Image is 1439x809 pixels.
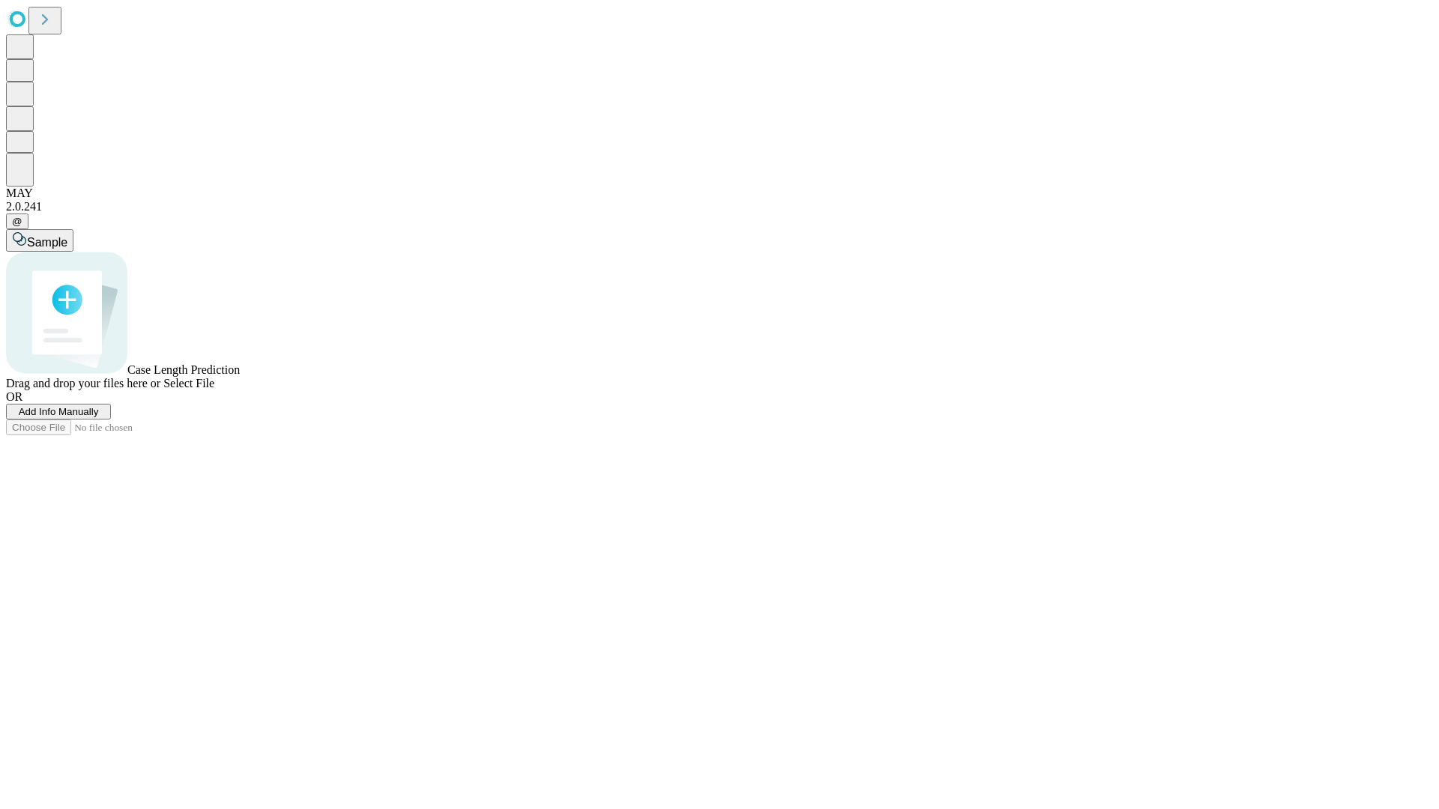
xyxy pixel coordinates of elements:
button: Add Info Manually [6,404,111,419]
span: Sample [27,236,67,249]
span: Add Info Manually [19,406,99,417]
span: Select File [163,377,214,390]
span: @ [12,216,22,227]
div: 2.0.241 [6,200,1433,213]
span: OR [6,390,22,403]
button: @ [6,213,28,229]
button: Sample [6,229,73,252]
div: MAY [6,187,1433,200]
span: Drag and drop your files here or [6,377,160,390]
span: Case Length Prediction [127,363,240,376]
